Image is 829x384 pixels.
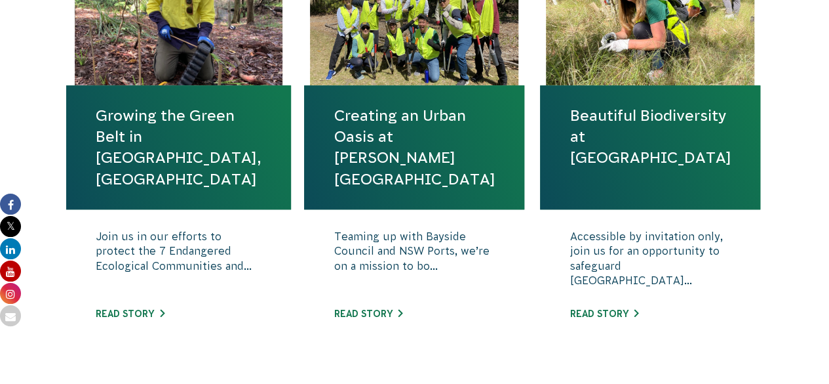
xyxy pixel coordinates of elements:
p: Accessible by invitation only, join us for an opportunity to safeguard [GEOGRAPHIC_DATA]... [569,229,731,295]
a: Beautiful Biodiversity at [GEOGRAPHIC_DATA] [569,105,731,169]
p: Join us in our efforts to protect the 7 Endangered Ecological Communities and... [96,229,261,295]
a: Read story [334,309,402,319]
p: Teaming up with Bayside Council and NSW Ports, we’re on a mission to bo... [334,229,495,295]
a: Growing the Green Belt in [GEOGRAPHIC_DATA], [GEOGRAPHIC_DATA] [96,105,261,190]
a: Creating an Urban Oasis at [PERSON_NAME][GEOGRAPHIC_DATA] [334,105,495,190]
a: Read story [96,309,164,319]
a: Read story [569,309,638,319]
